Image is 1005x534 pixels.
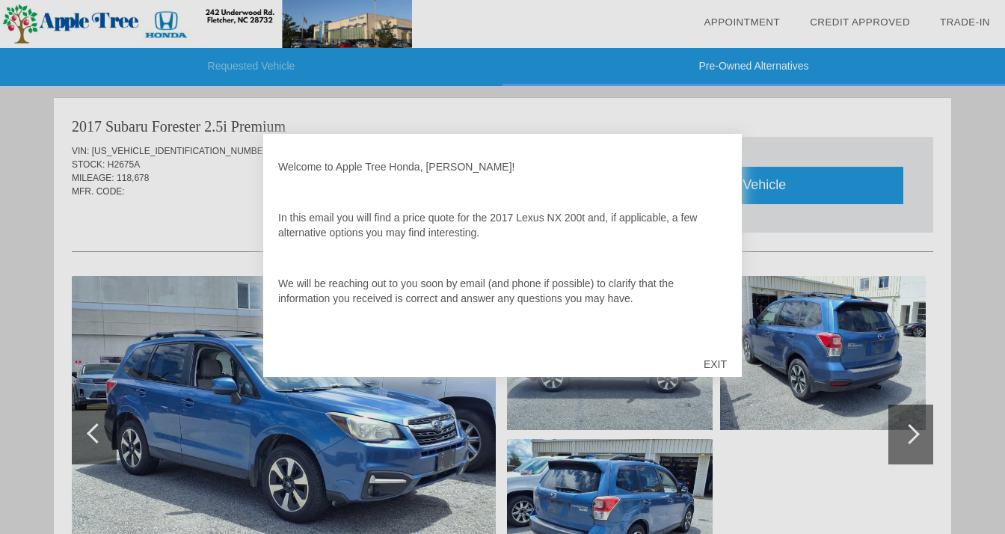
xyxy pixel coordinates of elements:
[278,210,727,240] p: In this email you will find a price quote for the 2017 Lexus NX 200t and, if applicable, a few al...
[278,159,727,174] p: Welcome to Apple Tree Honda, [PERSON_NAME]!
[940,16,990,28] a: Trade-In
[704,16,780,28] a: Appointment
[810,16,910,28] a: Credit Approved
[278,276,727,306] p: We will be reaching out to you soon by email (and phone if possible) to clarify that the informat...
[278,342,727,357] p: I look forward to providing you with a great experience as you search for a vehicle!
[689,342,742,387] div: EXIT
